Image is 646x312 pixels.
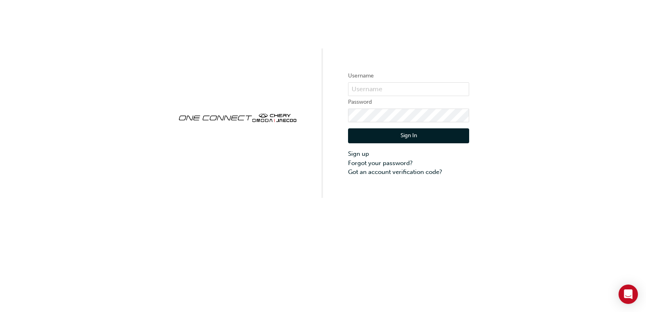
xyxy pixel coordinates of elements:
div: Open Intercom Messenger [619,285,638,304]
a: Got an account verification code? [348,168,469,177]
a: Sign up [348,149,469,159]
a: Forgot your password? [348,159,469,168]
button: Sign In [348,128,469,144]
label: Username [348,71,469,81]
label: Password [348,97,469,107]
img: oneconnect [177,107,298,128]
input: Username [348,82,469,96]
